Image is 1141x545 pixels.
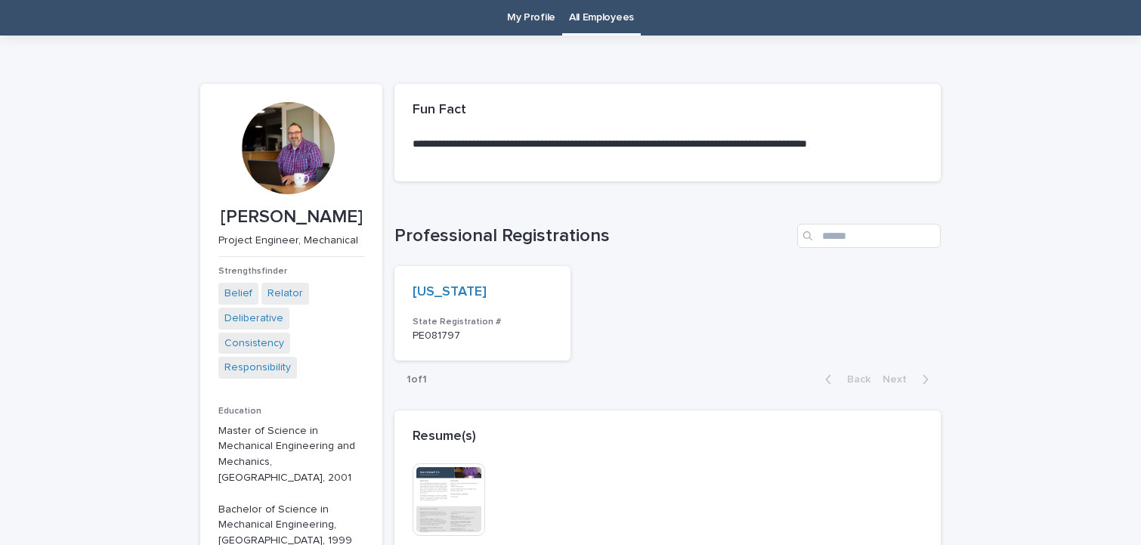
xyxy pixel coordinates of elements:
[413,330,552,342] p: PE081797
[413,102,466,119] h2: Fun Fact
[224,286,252,302] a: Belief
[224,336,284,351] a: Consistency
[394,266,570,361] a: [US_STATE] State Registration #PE081797
[218,234,358,247] p: Project Engineer, Mechanical
[797,224,941,248] input: Search
[838,374,870,385] span: Back
[394,361,439,398] p: 1 of 1
[224,360,291,376] a: Responsibility
[413,316,552,328] h3: State Registration #
[394,225,791,247] h1: Professional Registrations
[224,311,283,327] a: Deliberative
[218,267,287,276] span: Strengthsfinder
[413,429,476,445] h2: Resume(s)
[813,373,877,386] button: Back
[218,206,364,228] p: [PERSON_NAME]
[413,284,487,301] a: [US_STATE]
[883,374,916,385] span: Next
[267,286,303,302] a: Relator
[218,407,261,416] span: Education
[877,373,941,386] button: Next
